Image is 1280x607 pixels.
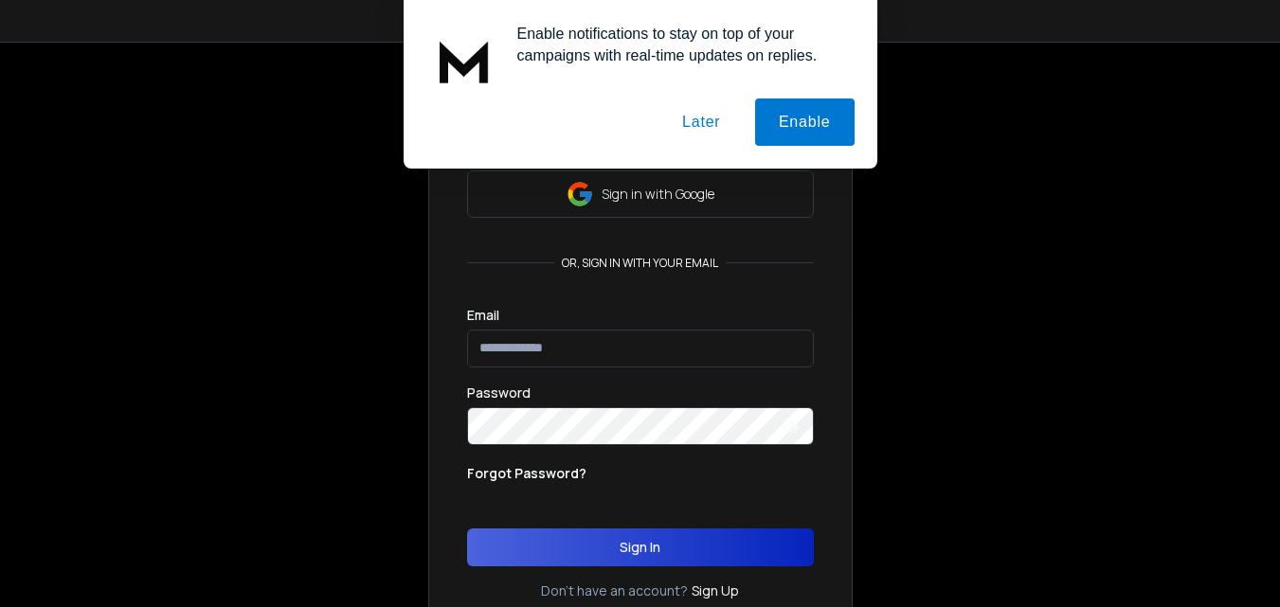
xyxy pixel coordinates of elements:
[554,256,726,271] p: or, sign in with your email
[467,464,586,483] p: Forgot Password?
[602,185,714,204] p: Sign in with Google
[426,23,502,98] img: notification icon
[467,386,531,400] label: Password
[467,528,814,566] button: Sign In
[658,98,744,146] button: Later
[502,23,855,66] div: Enable notifications to stay on top of your campaigns with real-time updates on replies.
[467,170,814,218] button: Sign in with Google
[755,98,855,146] button: Enable
[692,581,739,600] a: Sign Up
[467,309,499,322] label: Email
[541,581,688,600] p: Don't have an account?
